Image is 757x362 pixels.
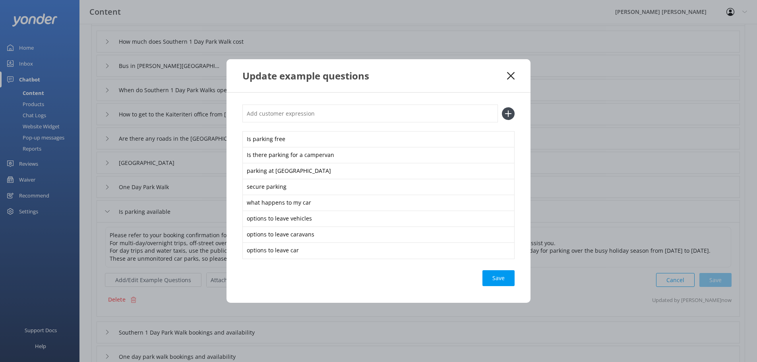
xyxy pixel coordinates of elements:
button: Save [482,270,515,286]
div: Update example questions [242,69,507,82]
input: Add customer expression [242,105,498,122]
div: Is there parking for a campervan [242,147,515,164]
div: Is parking free [242,131,515,148]
div: what happens to my car [242,195,515,211]
div: parking at [GEOGRAPHIC_DATA] [242,163,515,180]
div: options to leave caravans [242,226,515,243]
div: options to leave car [242,242,515,259]
button: Close [507,72,515,80]
div: options to leave vehicles [242,211,515,227]
div: secure parking [242,179,515,196]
